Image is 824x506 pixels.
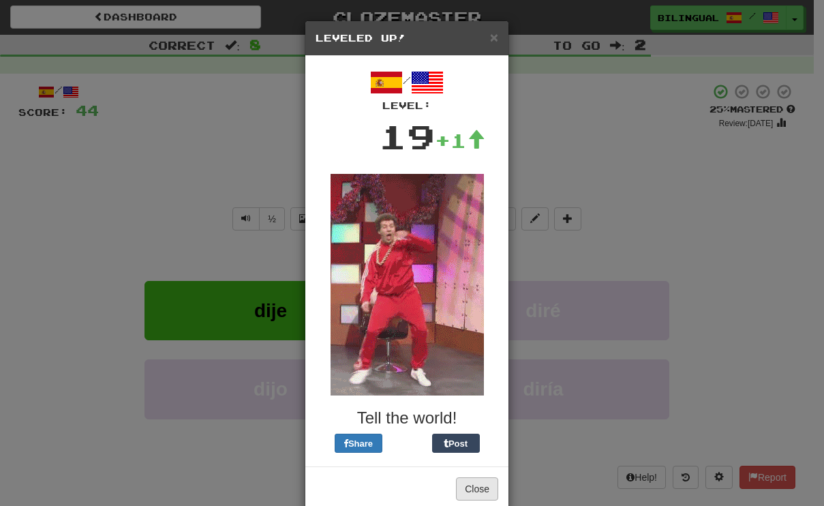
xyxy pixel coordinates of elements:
[490,30,498,44] button: Close
[432,434,480,453] button: Post
[316,31,498,45] h5: Leveled Up!
[316,66,498,113] div: /
[379,113,435,160] div: 19
[316,409,498,427] h3: Tell the world!
[335,434,382,453] button: Share
[382,434,432,453] iframe: X Post Button
[490,29,498,45] span: ×
[456,477,498,501] button: Close
[316,99,498,113] div: Level:
[435,127,485,154] div: +1
[331,174,484,396] img: red-jumpsuit-0a91143f7507d151a8271621424c3ee7c84adcb3b18e0b5e75c121a86a6f61d6.gif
